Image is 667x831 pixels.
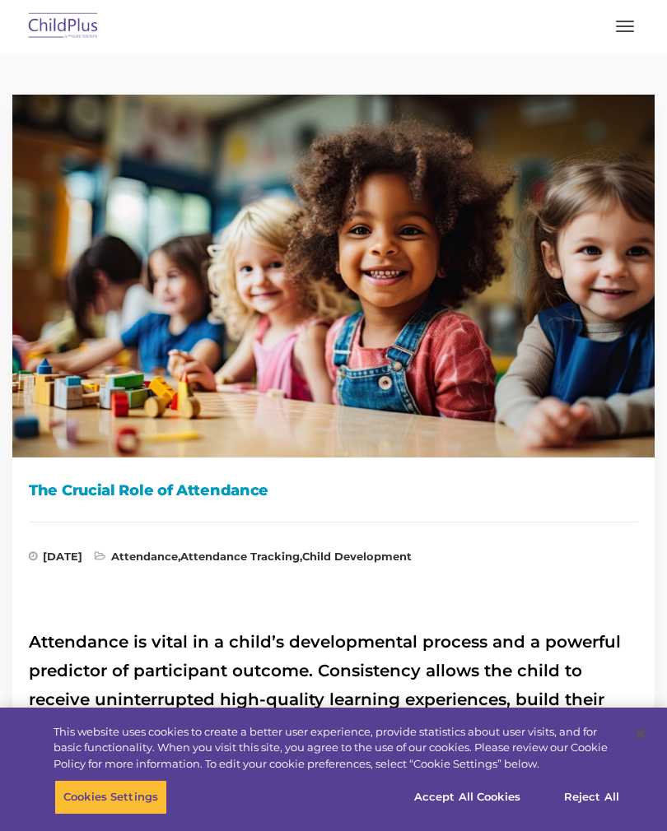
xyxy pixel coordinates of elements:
[29,551,82,568] span: [DATE]
[111,550,178,563] a: Attendance
[302,550,412,563] a: Child Development
[95,551,412,568] span: , ,
[25,7,102,46] img: ChildPlus by Procare Solutions
[405,780,529,815] button: Accept All Cookies
[540,780,643,815] button: Reject All
[180,550,300,563] a: Attendance Tracking
[54,724,621,773] div: This website uses cookies to create a better user experience, provide statistics about user visit...
[54,780,167,815] button: Cookies Settings
[623,716,659,752] button: Close
[29,478,638,503] h1: The Crucial Role of Attendance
